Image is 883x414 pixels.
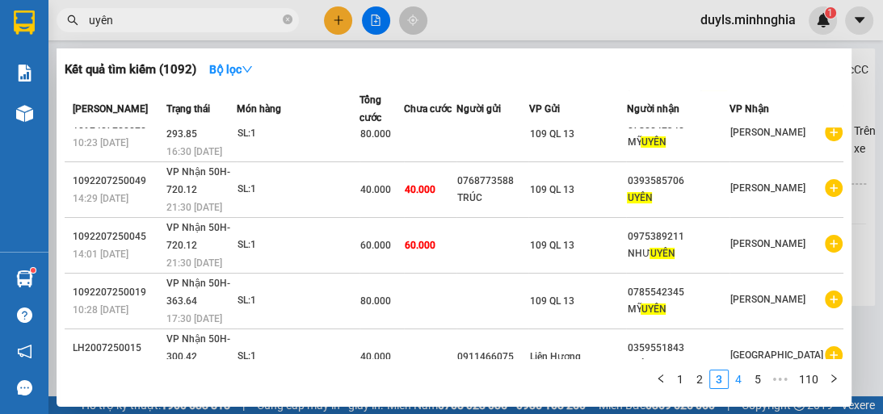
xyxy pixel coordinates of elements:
[767,370,793,389] li: Next 5 Pages
[730,370,747,388] a: 4
[825,291,843,308] span: plus-circle
[529,128,574,140] span: 109 QL 13
[651,370,671,389] li: Previous Page
[627,134,728,151] div: MỸ
[16,65,33,82] img: solution-icon
[166,333,230,362] span: VP Nhận 50H-300.42
[824,370,843,389] button: right
[73,249,128,260] span: 14:01 [DATE]
[671,370,689,388] a: 1
[14,10,35,35] img: logo-vxr
[405,240,435,251] span: 60.000
[283,13,292,28] span: close-circle
[89,11,280,29] input: Tìm tên, số ĐT hoặc mã đơn
[73,193,128,204] span: 14:29 [DATE]
[627,245,728,262] div: NHƯ
[360,128,391,140] span: 80.000
[730,182,805,194] span: [PERSON_NAME]
[730,127,805,138] span: [PERSON_NAME]
[829,374,839,383] span: right
[166,166,230,195] span: VP Nhận 50H-720.12
[166,146,222,157] span: 16:30 [DATE]
[238,236,359,254] div: SL: 1
[651,370,671,389] button: left
[529,184,574,195] span: 109 QL 13
[166,104,210,115] span: Trạng thái
[17,307,32,323] span: question-circle
[65,61,196,78] h3: Kết quả tìm kiếm ( 1092 )
[166,202,222,213] span: 21:30 [DATE]
[283,15,292,24] span: close-circle
[730,349,823,361] span: [GEOGRAPHIC_DATA]
[67,15,78,26] span: search
[656,374,666,383] span: left
[627,359,652,370] span: UYÊN
[793,370,824,389] li: 110
[825,346,843,364] span: plus-circle
[17,380,32,395] span: message
[73,284,162,301] div: 1092207250019
[16,105,33,122] img: warehouse-icon
[360,184,391,195] span: 40.000
[748,370,767,389] li: 5
[73,340,162,357] div: LH2007250015
[166,222,230,251] span: VP Nhận 50H-720.12
[360,351,391,362] span: 40.000
[457,349,528,366] div: 0911466075
[825,235,843,253] span: plus-circle
[627,301,728,318] div: MỸ
[825,123,843,141] span: plus-circle
[166,278,230,307] span: VP Nhận 50H-363.64
[691,370,709,388] a: 2
[627,228,728,245] div: 0975389211
[650,248,675,259] span: UYÊN
[166,257,222,269] span: 21:30 [DATE]
[166,313,222,324] span: 17:30 [DATE]
[730,294,805,305] span: [PERSON_NAME]
[824,370,843,389] li: Next Page
[457,173,528,190] div: 0768773588
[242,64,253,75] span: down
[404,104,452,115] span: Chưa cước
[16,270,33,287] img: warehouse-icon
[456,104,501,115] span: Người gửi
[196,56,266,82] button: Bộ lọcdown
[825,179,843,197] span: plus-circle
[794,370,823,388] a: 110
[529,240,574,251] span: 109 QL 13
[238,348,359,366] div: SL: 1
[360,95,381,124] span: Tổng cước
[238,181,359,199] div: SL: 1
[641,303,666,315] span: UYÊN
[730,104,769,115] span: VP Nhận
[238,125,359,143] div: SL: 1
[528,104,559,115] span: VP Gửi
[671,370,690,389] li: 1
[749,370,767,388] a: 5
[73,173,162,190] div: 1092207250049
[73,137,128,148] span: 10:23 [DATE]
[238,292,359,310] div: SL: 1
[360,295,391,307] span: 80.000
[626,104,679,115] span: Người nhận
[17,344,32,359] span: notification
[237,104,281,115] span: Món hàng
[405,184,435,195] span: 40.000
[360,240,391,251] span: 60.000
[209,63,253,76] strong: Bộ lọc
[627,192,652,203] span: UYÊN
[529,295,574,307] span: 109 QL 13
[729,370,748,389] li: 4
[73,228,162,245] div: 1092207250045
[457,190,528,207] div: TRÚC
[627,284,728,301] div: 0785542345
[31,268,36,273] sup: 1
[730,238,805,249] span: [PERSON_NAME]
[710,370,728,388] a: 3
[767,370,793,389] span: •••
[690,370,709,389] li: 2
[627,173,728,190] div: 0393585706
[641,136,666,148] span: UYÊN
[529,351,580,362] span: Liên Hương
[709,370,729,389] li: 3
